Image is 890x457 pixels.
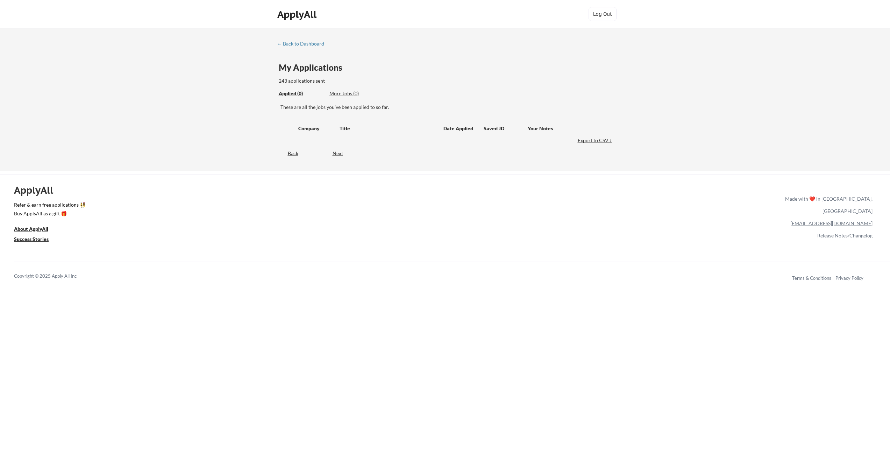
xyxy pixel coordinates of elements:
[279,63,348,72] div: My Applications
[14,210,84,219] a: Buy ApplyAll as a gift 🎁
[792,275,831,281] a: Terms & Conditions
[790,220,873,226] a: [EMAIL_ADDRESS][DOMAIN_NAME]
[333,150,351,157] div: Next
[277,41,329,48] a: ← Back to Dashboard
[280,104,614,111] div: These are all the jobs you've been applied to so far.
[14,226,48,232] u: About ApplyAll
[329,90,381,97] div: These are job applications we think you'd be a good fit for, but couldn't apply you to automatica...
[14,184,61,196] div: ApplyAll
[14,273,94,280] div: Copyright © 2025 Apply All Inc
[14,202,639,210] a: Refer & earn free applications 👯‍♀️
[782,193,873,217] div: Made with ❤️ in [GEOGRAPHIC_DATA], [GEOGRAPHIC_DATA]
[279,90,324,97] div: Applied (0)
[277,150,298,157] div: Back
[329,90,381,97] div: More Jobs (0)
[443,125,474,132] div: Date Applied
[835,275,863,281] a: Privacy Policy
[817,233,873,238] a: Release Notes/Changelog
[484,122,528,134] div: Saved JD
[298,125,333,132] div: Company
[589,7,617,21] button: Log Out
[14,211,84,216] div: Buy ApplyAll as a gift 🎁
[14,235,58,244] a: Success Stories
[279,90,324,97] div: These are all the jobs you've been applied to so far.
[277,8,319,20] div: ApplyAll
[528,125,607,132] div: Your Notes
[279,77,414,84] div: 243 applications sent
[14,236,49,242] u: Success Stories
[578,137,614,144] div: Export to CSV ↓
[340,125,437,132] div: Title
[14,225,58,234] a: About ApplyAll
[277,41,329,46] div: ← Back to Dashboard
